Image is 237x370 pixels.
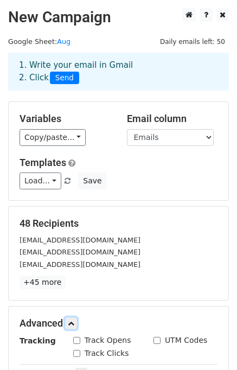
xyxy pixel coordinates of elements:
div: 1. Write your email in Gmail 2. Click [11,59,226,84]
h5: Email column [127,113,218,125]
h5: Advanced [20,317,217,329]
h2: New Campaign [8,8,229,27]
span: Send [50,72,79,85]
h5: Variables [20,113,111,125]
a: Templates [20,157,66,168]
label: Track Opens [85,335,131,346]
a: Copy/paste... [20,129,86,146]
small: Google Sheet: [8,37,71,46]
label: UTM Codes [165,335,207,346]
h5: 48 Recipients [20,218,217,229]
a: +45 more [20,276,65,289]
iframe: Chat Widget [183,318,237,370]
small: [EMAIL_ADDRESS][DOMAIN_NAME] [20,260,140,269]
small: [EMAIL_ADDRESS][DOMAIN_NAME] [20,236,140,244]
a: Load... [20,173,61,189]
a: Daily emails left: 50 [156,37,229,46]
small: [EMAIL_ADDRESS][DOMAIN_NAME] [20,248,140,256]
button: Save [78,173,106,189]
a: Aug [57,37,71,46]
span: Daily emails left: 50 [156,36,229,48]
label: Track Clicks [85,348,129,359]
strong: Tracking [20,336,56,345]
